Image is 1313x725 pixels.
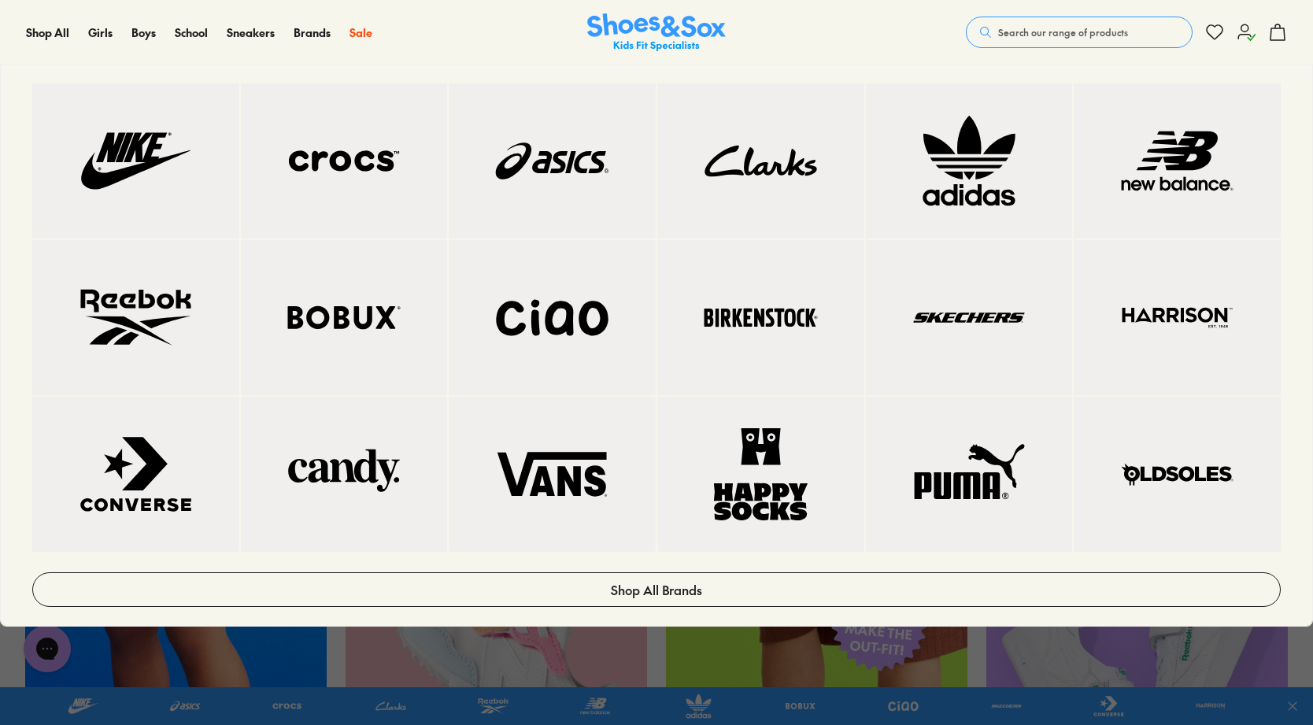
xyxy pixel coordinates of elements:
button: Search our range of products [966,17,1193,48]
a: Sale [350,24,372,41]
span: Girls [88,24,113,40]
span: School [175,24,208,40]
img: SNS_Logo_Responsive.svg [587,13,726,52]
a: Boys [131,24,156,41]
a: Girls [88,24,113,41]
a: Sneakers [227,24,275,41]
span: Brands [294,24,331,40]
span: Shop All [26,24,69,40]
span: Sneakers [227,24,275,40]
a: Shop All Brands [32,572,1281,607]
span: Shop All Brands [611,580,702,599]
a: School [175,24,208,41]
iframe: Gorgias live chat messenger [16,620,79,678]
a: Shoes & Sox [587,13,726,52]
span: Search our range of products [998,25,1128,39]
a: Brands [294,24,331,41]
a: Shop All [26,24,69,41]
span: Boys [131,24,156,40]
span: Sale [350,24,372,40]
